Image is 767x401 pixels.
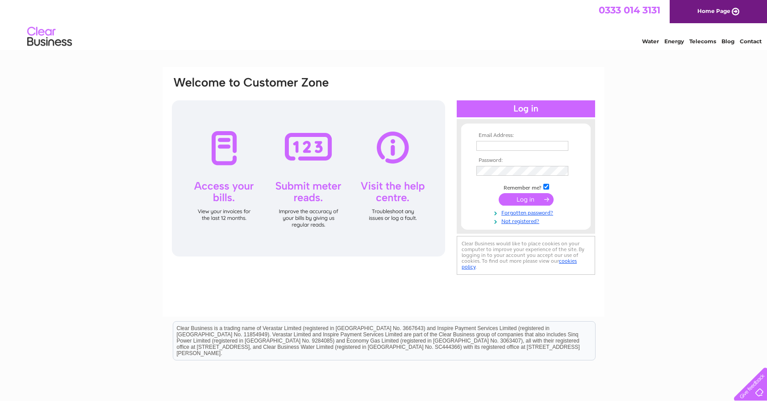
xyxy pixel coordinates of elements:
[664,38,684,45] a: Energy
[721,38,734,45] a: Blog
[474,132,578,139] th: Email Address:
[642,38,659,45] a: Water
[740,38,762,45] a: Contact
[474,157,578,164] th: Password:
[599,4,660,16] a: 0333 014 3131
[476,216,578,225] a: Not registered?
[27,23,72,50] img: logo.png
[689,38,716,45] a: Telecoms
[173,5,595,43] div: Clear Business is a trading name of Verastar Limited (registered in [GEOGRAPHIC_DATA] No. 3667643...
[462,258,577,270] a: cookies policy
[457,236,595,275] div: Clear Business would like to place cookies on your computer to improve your experience of the sit...
[474,182,578,191] td: Remember me?
[476,208,578,216] a: Forgotten password?
[499,193,554,206] input: Submit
